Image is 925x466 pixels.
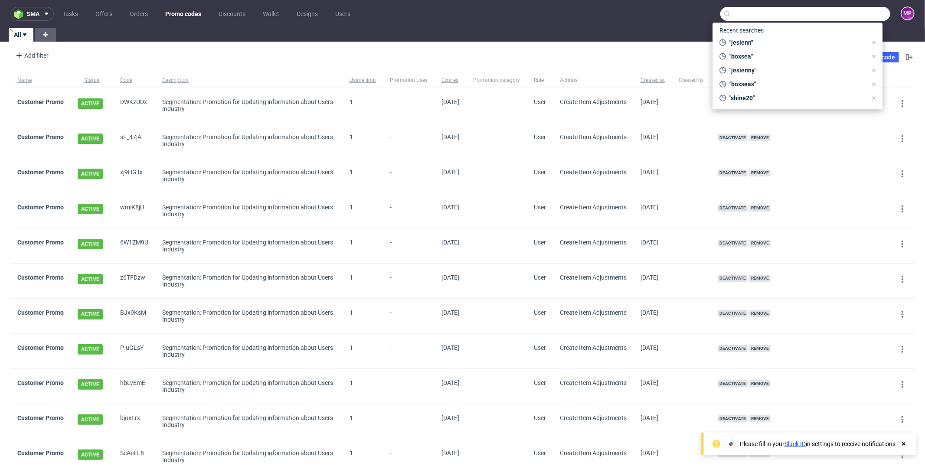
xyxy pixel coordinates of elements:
span: ACTIVE [78,344,103,355]
div: Segmentation: Promotion for Updating information about Users Industry [162,239,336,253]
a: Users [330,7,356,21]
span: 1 [350,309,353,316]
span: - [390,379,428,393]
span: Remove [749,205,771,212]
span: Create Item Adjustments [560,134,627,140]
button: sma [10,7,54,21]
span: Promotion category [473,77,520,84]
span: Create Item Adjustments [560,204,627,211]
span: - [390,309,428,323]
span: "shine20" [726,94,867,102]
span: User [534,98,546,105]
span: "jesienny" [726,66,867,75]
span: [DATE] [441,98,459,105]
span: DWKzUDx [120,98,148,112]
img: logo [14,9,26,19]
span: 1 [350,204,353,211]
span: [DATE] [641,98,658,105]
span: ACTIVE [78,169,103,179]
span: 1 [350,414,353,421]
span: Status [78,77,106,84]
div: Segmentation: Promotion for Updating information about Users Industry [162,379,336,393]
span: ACTIVE [78,98,103,109]
span: [DATE] [441,414,459,421]
span: Rule [534,77,546,84]
span: [DATE] [641,450,658,456]
span: Created by [679,77,704,84]
span: Name [17,77,64,84]
span: ACTIVE [78,450,103,460]
span: [DATE] [641,274,658,281]
span: Create Item Adjustments [560,379,627,386]
span: Create Item Adjustments [560,414,627,421]
span: 1 [350,98,353,105]
span: Recent searches [716,23,767,37]
span: "boxsea" [726,52,867,61]
span: Deactivate [718,169,748,176]
div: Segmentation: Promotion for Updating information about Users Industry [162,450,336,463]
span: Remove [749,134,771,141]
span: - [390,239,428,253]
span: Actions [560,77,627,84]
span: 1 [350,379,353,386]
span: [DATE] [441,450,459,456]
div: Segmentation: Promotion for Updating information about Users Industry [162,98,336,112]
span: [DATE] [441,379,459,386]
span: ACTIVE [78,239,103,249]
span: sma [26,11,39,17]
span: 1 [350,344,353,351]
span: [DATE] [641,344,658,351]
span: Create Item Adjustments [560,450,627,456]
span: ScAeFL8 [120,450,148,463]
span: ACTIVE [78,274,103,284]
span: Create Item Adjustments [560,169,627,176]
span: 1 [350,274,353,281]
span: [DATE] [641,379,658,386]
a: Offers [90,7,118,21]
span: Remove [749,169,771,176]
span: Promotion Uses [390,77,428,84]
span: Remove [749,345,771,352]
span: ACTIVE [78,134,103,144]
span: User [534,239,546,246]
a: Slack ID [784,440,806,447]
span: xj9HGTx [120,169,148,182]
span: Create Item Adjustments [560,239,627,246]
span: Deactivate [718,310,748,317]
div: Segmentation: Promotion for Updating information about Users Industry [162,169,336,182]
div: Segmentation: Promotion for Updating information about Users Industry [162,414,336,428]
span: Create Item Adjustments [560,344,627,351]
span: Deactivate [718,205,748,212]
span: [DATE] [641,169,658,176]
span: User [534,414,546,421]
span: [DATE] [441,309,459,316]
span: [DATE] [441,344,459,351]
span: - [390,344,428,358]
span: Created at [641,77,665,84]
span: z6TFDzw [120,274,148,288]
span: Expires [441,77,459,84]
span: Remove [749,415,771,422]
a: Customer Promo [17,134,64,140]
a: Promo codes [160,7,206,21]
span: - [390,169,428,182]
span: Usage limit [350,77,376,84]
span: [DATE] [441,239,459,246]
span: Create Item Adjustments [560,274,627,281]
span: sF_47jA [120,134,148,147]
span: hbLvEmE [120,379,148,393]
div: Please fill in your in settings to receive notifications [740,440,896,448]
span: Deactivate [718,415,748,422]
span: wmiK8jU [120,204,148,218]
span: Deactivate [718,380,748,387]
span: Remove [749,310,771,317]
span: - [390,134,428,147]
span: Remove [749,240,771,247]
span: 1 [350,450,353,456]
span: "boxseas" [726,80,867,88]
span: BJx9KsM [120,309,148,323]
a: Customer Promo [17,379,64,386]
span: ACTIVE [78,414,103,425]
span: [DATE] [441,134,459,140]
a: Customer Promo [17,414,64,421]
